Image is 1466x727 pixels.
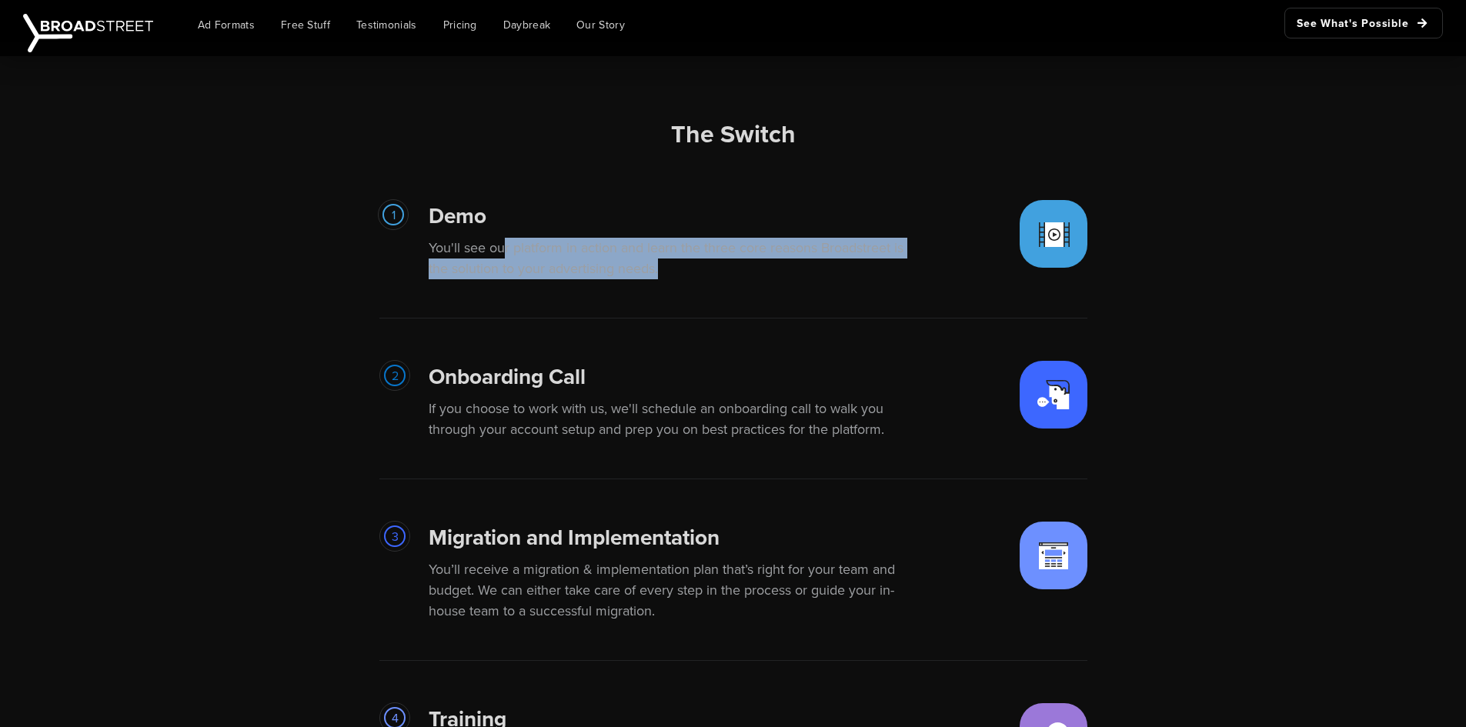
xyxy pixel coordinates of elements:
p: You'll see our platform in action and learn the three core reasons Broadstreet is the solution to... [429,238,921,279]
span: 3 [392,528,399,545]
a: Our Story [565,8,636,42]
h3: Demo [429,200,921,232]
p: If you choose to work with us, we'll schedule an onboarding call to walk you through your account... [429,399,921,440]
span: Testimonials [356,17,417,33]
a: See What's Possible [1284,8,1443,38]
span: 4 [392,709,399,727]
p: You’ll receive a migration & implementation plan that’s right for your team and budget. We can ei... [429,559,921,622]
span: Pricing [443,17,477,33]
span: 1 [392,206,396,224]
span: Ad Formats [198,17,255,33]
img: Broadstreet | The Ad Manager for Small Publishers [23,14,153,52]
a: Pricing [432,8,489,42]
a: Ad Formats [186,8,266,42]
span: Our Story [576,17,625,33]
a: Free Stuff [269,8,342,42]
a: Daybreak [492,8,562,42]
span: Free Stuff [281,17,330,33]
span: Daybreak [503,17,550,33]
span: 2 [392,367,399,385]
h3: Migration and Implementation [429,522,921,553]
a: Testimonials [345,8,429,42]
h2: The Switch [304,118,1163,151]
h3: Onboarding Call [429,361,921,392]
